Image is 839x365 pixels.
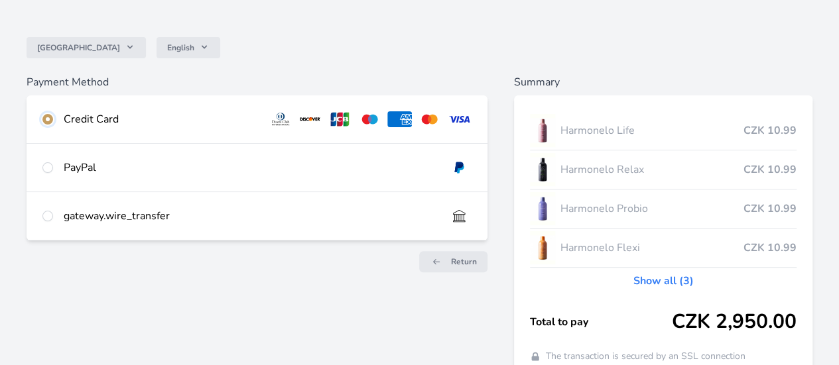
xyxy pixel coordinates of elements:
[530,153,555,186] img: CLEAN_RELAX_se_stinem_x-lo.jpg
[514,74,812,90] h6: Summary
[530,314,672,330] span: Total to pay
[447,208,472,224] img: bankTransfer_IBAN.svg
[560,201,743,217] span: Harmonelo Probio
[298,111,322,127] img: discover.svg
[357,111,382,127] img: maestro.svg
[546,350,745,363] span: The transaction is secured by an SSL connection
[387,111,412,127] img: amex.svg
[447,111,472,127] img: visa.svg
[743,240,797,256] span: CZK 10.99
[167,42,194,53] span: English
[560,162,743,178] span: Harmonelo Relax
[328,111,352,127] img: jcb.svg
[560,240,743,256] span: Harmonelo Flexi
[37,42,120,53] span: [GEOGRAPHIC_DATA]
[417,111,442,127] img: mc.svg
[633,273,694,289] a: Show all (3)
[157,37,220,58] button: English
[743,201,797,217] span: CZK 10.99
[451,256,477,267] span: Return
[64,208,436,224] div: gateway.wire_transfer
[419,251,487,272] a: Return
[64,111,258,127] div: Credit Card
[672,310,797,334] span: CZK 2,950.00
[64,160,436,176] div: PayPal
[27,74,487,90] h6: Payment Method
[27,37,146,58] button: [GEOGRAPHIC_DATA]
[447,160,472,176] img: paypal.svg
[743,123,797,138] span: CZK 10.99
[530,192,555,225] img: CLEAN_PROBIO_se_stinem_x-lo.jpg
[530,231,555,264] img: CLEAN_FLEXI_se_stinem_x-hi_(1)-lo.jpg
[560,123,743,138] span: Harmonelo Life
[269,111,293,127] img: diners.svg
[743,162,797,178] span: CZK 10.99
[530,114,555,147] img: CLEAN_LIFE_se_stinem_x-lo.jpg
